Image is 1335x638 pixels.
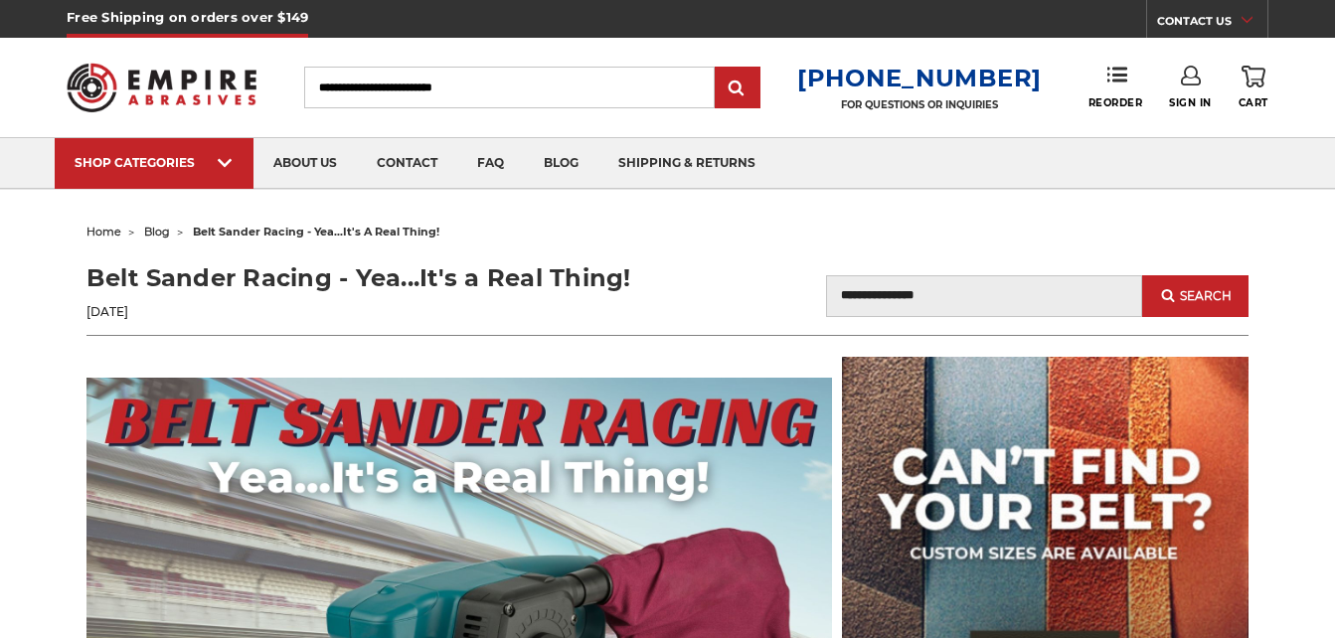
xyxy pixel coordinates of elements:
[524,138,598,189] a: blog
[1142,275,1248,317] button: Search
[1239,96,1268,109] span: Cart
[67,51,256,125] img: Empire Abrasives
[193,225,439,239] span: belt sander racing - yea...it's a real thing!
[718,69,757,108] input: Submit
[1157,10,1267,38] a: CONTACT US
[1088,66,1143,108] a: Reorder
[253,138,357,189] a: about us
[598,138,775,189] a: shipping & returns
[357,138,457,189] a: contact
[86,260,667,296] h1: Belt Sander Racing - Yea...It's a Real Thing!
[797,64,1042,92] a: [PHONE_NUMBER]
[1239,66,1268,109] a: Cart
[1169,96,1212,109] span: Sign In
[1088,96,1143,109] span: Reorder
[457,138,524,189] a: faq
[75,155,234,170] div: SHOP CATEGORIES
[86,225,121,239] a: home
[797,98,1042,111] p: FOR QUESTIONS OR INQUIRIES
[144,225,170,239] a: blog
[1180,289,1232,303] span: Search
[86,303,667,321] p: [DATE]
